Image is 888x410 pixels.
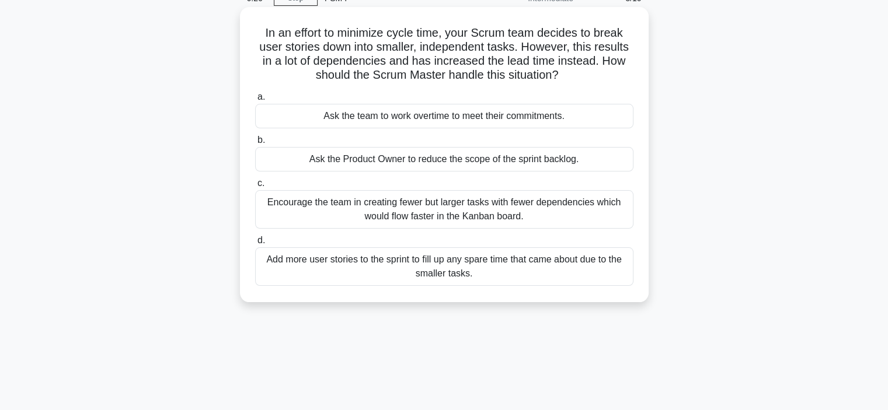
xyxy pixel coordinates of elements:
[257,235,265,245] span: d.
[255,147,633,171] div: Ask the Product Owner to reduce the scope of the sprint backlog.
[255,247,633,286] div: Add more user stories to the sprint to fill up any spare time that came about due to the smaller ...
[257,92,265,101] span: a.
[255,190,633,229] div: Encourage the team in creating fewer but larger tasks with fewer dependencies which would flow fa...
[257,178,264,188] span: c.
[254,26,635,83] h5: In an effort to minimize cycle time, your Scrum team decides to break user stories down into smal...
[257,135,265,145] span: b.
[255,104,633,128] div: Ask the team to work overtime to meet their commitments.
